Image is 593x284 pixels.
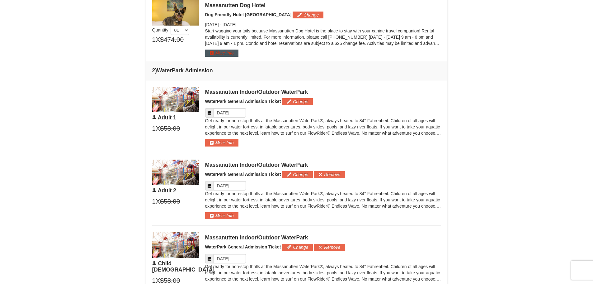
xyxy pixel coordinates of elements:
[205,2,441,8] div: Massanutten Dog Hotel
[160,35,184,44] span: $474.00
[160,197,180,206] span: $58.00
[152,27,190,32] span: Quantity :
[205,212,238,219] button: More Info
[152,87,199,112] img: 6619917-1403-22d2226d.jpg
[223,22,236,27] span: [DATE]
[282,171,313,178] button: Change
[282,244,313,251] button: Change
[205,139,238,146] button: More Info
[205,118,441,136] p: Get ready for non-stop thrills at the Massanutten WaterPark®, always heated to 84° Fahrenheit. Ch...
[205,263,441,282] p: Get ready for non-stop thrills at the Massanutten WaterPark®, always heated to 84° Fahrenheit. Ch...
[152,232,199,258] img: 6619917-1403-22d2226d.jpg
[205,28,441,46] p: Start wagging your tails because Massanutten Dog Hotel is the place to stay with your canine trav...
[155,67,157,74] span: )
[314,171,345,178] button: Remove
[152,197,156,206] span: 1
[156,197,160,206] span: X
[205,50,238,56] button: More Info
[205,244,281,249] span: WaterPark General Admission Ticket
[158,187,176,194] span: Adult 2
[152,67,441,74] h4: 2 WaterPark Admission
[205,162,441,168] div: Massanutten Indoor/Outdoor WaterPark
[205,99,281,104] span: WaterPark General Admission Ticket
[152,35,156,44] span: 1
[282,98,313,105] button: Change
[152,160,199,185] img: 6619917-1403-22d2226d.jpg
[205,190,441,209] p: Get ready for non-stop thrills at the Massanutten WaterPark®, always heated to 84° Fahrenheit. Ch...
[205,234,441,241] div: Massanutten Indoor/Outdoor WaterPark
[152,260,215,273] span: Child [DEMOGRAPHIC_DATA]
[205,22,219,27] span: [DATE]
[205,89,441,95] div: Massanutten Indoor/Outdoor WaterPark
[205,172,281,177] span: WaterPark General Admission Ticket
[314,244,345,251] button: Remove
[220,22,221,27] span: -
[156,124,160,133] span: X
[152,124,156,133] span: 1
[158,114,176,121] span: Adult 1
[293,12,323,18] button: Change
[160,124,180,133] span: $58.00
[205,12,292,17] span: Dog Friendly Hotel [GEOGRAPHIC_DATA]
[156,35,160,44] span: X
